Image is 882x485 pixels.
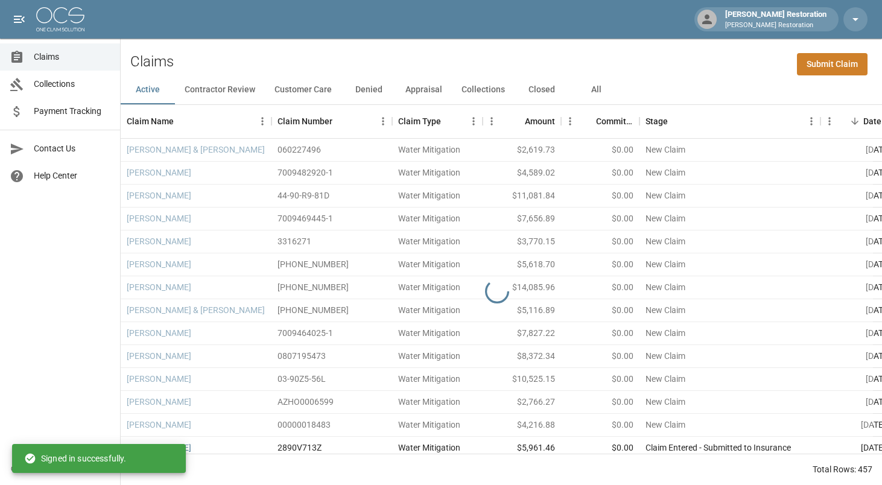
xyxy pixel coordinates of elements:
button: Customer Care [265,75,341,104]
div: © 2025 One Claim Solution [11,463,109,475]
p: [PERSON_NAME] Restoration [725,21,826,31]
div: Claim Name [127,104,174,138]
div: Water Mitigation [398,442,460,454]
button: Sort [846,113,863,130]
button: Collections [452,75,515,104]
div: Signed in successfully. [24,448,126,469]
div: [PERSON_NAME] Restoration [720,8,831,30]
button: Menu [374,112,392,130]
button: Sort [441,113,458,130]
h2: Claims [130,53,174,71]
button: Menu [820,112,839,130]
img: ocs-logo-white-transparent.png [36,7,84,31]
div: 2890V713Z [278,442,322,454]
button: Sort [668,113,685,130]
button: open drawer [7,7,31,31]
button: Menu [483,112,501,130]
div: Claim Type [398,104,441,138]
div: Stage [639,104,820,138]
button: Denied [341,75,396,104]
button: Active [121,75,175,104]
button: Menu [802,112,820,130]
button: All [569,75,623,104]
a: Submit Claim [797,53,868,75]
div: Stage [646,104,668,138]
button: Menu [561,112,579,130]
span: Help Center [34,170,110,182]
div: Claim Name [121,104,271,138]
div: Claim Entered - Submitted to Insurance [646,442,791,454]
div: $0.00 [561,437,639,460]
div: Claim Number [278,104,332,138]
div: Amount [525,104,555,138]
button: Menu [253,112,271,130]
div: Claim Type [392,104,483,138]
span: Collections [34,78,110,90]
button: Appraisal [396,75,452,104]
button: Sort [579,113,596,130]
button: Sort [174,113,191,130]
div: Committed Amount [561,104,639,138]
span: Claims [34,51,110,63]
span: Contact Us [34,142,110,155]
div: Amount [483,104,561,138]
div: Claim Number [271,104,392,138]
span: Payment Tracking [34,105,110,118]
button: Menu [465,112,483,130]
button: Closed [515,75,569,104]
div: dynamic tabs [121,75,882,104]
div: Total Rows: 457 [813,463,872,475]
button: Sort [508,113,525,130]
div: $5,961.46 [483,437,561,460]
div: Committed Amount [596,104,633,138]
button: Contractor Review [175,75,265,104]
button: Sort [332,113,349,130]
